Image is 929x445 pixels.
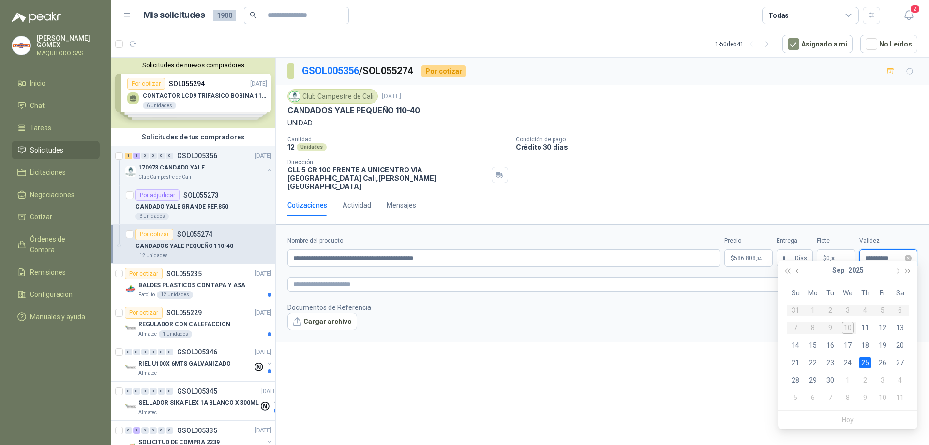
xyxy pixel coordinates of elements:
div: 17 [842,339,854,351]
span: Días [795,250,807,266]
span: 586.808 [734,255,762,261]
img: Company Logo [125,166,136,177]
p: 12 [287,143,295,151]
a: Cotizar [12,208,100,226]
p: GSOL005346 [177,349,217,355]
div: 19 [877,339,888,351]
button: Cargar archivo [287,313,357,330]
td: 2025-10-04 [891,371,909,389]
td: 2025-10-07 [822,389,839,406]
div: 12 Unidades [157,291,193,299]
p: CANDADOS YALE PEQUEÑO 110-40 [287,106,420,116]
div: 24 [842,357,854,368]
div: 11 [894,392,906,403]
p: Crédito 30 días [516,143,925,151]
th: Fr [874,284,891,302]
td: 2025-09-24 [839,354,856,371]
p: Almatec [138,330,157,338]
th: Mo [804,284,822,302]
div: 2 [859,374,871,386]
td: 2025-09-23 [822,354,839,371]
p: [DATE] [255,426,271,435]
a: Remisiones [12,263,100,281]
div: Por cotizar [421,65,466,77]
span: close-circle [905,255,912,261]
p: SOL055274 [177,231,212,238]
div: Todas [768,10,789,21]
a: Órdenes de Compra [12,230,100,259]
p: $ 0,00 [817,249,855,267]
div: 26 [877,357,888,368]
span: Remisiones [30,267,66,277]
a: Manuales y ayuda [12,307,100,326]
div: Cotizaciones [287,200,327,211]
td: 2025-10-01 [839,371,856,389]
div: 0 [125,427,132,434]
div: 29 [807,374,819,386]
p: UNIDAD [287,118,917,128]
a: Solicitudes [12,141,100,159]
span: search [250,12,256,18]
a: Negociaciones [12,185,100,204]
img: Company Logo [289,91,300,102]
div: 9 [859,392,871,403]
td: 2025-09-27 [891,354,909,371]
div: 0 [158,349,165,355]
div: 12 [877,322,888,334]
p: GSOL005335 [177,427,217,434]
th: Su [787,284,804,302]
p: Condición de pago [516,136,925,143]
a: Por cotizarSOL055229[DATE] Company LogoREGULADOR CON CALEFACCIONAlmatec1 Unidades [111,303,275,342]
p: Almatec [138,409,157,416]
div: Por cotizar [125,307,163,319]
td: 2025-10-05 [787,389,804,406]
span: Licitaciones [30,167,66,178]
div: 0 [141,153,149,159]
div: 6 Unidades [135,213,169,220]
div: 0 [166,153,173,159]
p: [DATE] [261,387,278,396]
div: 28 [790,374,801,386]
p: RIEL U100X 6MTS GALVANIZADO [138,359,231,368]
p: [DATE] [255,269,271,278]
td: 2025-09-15 [804,337,822,354]
p: [DATE] [255,152,271,161]
td: 2025-10-06 [804,389,822,406]
label: Entrega [777,236,813,246]
button: Solicitudes de nuevos compradores [115,61,271,69]
span: $ [823,255,826,261]
label: Validez [859,236,917,246]
div: 0 [166,349,173,355]
a: Licitaciones [12,163,100,182]
td: 2025-09-19 [874,337,891,354]
div: 22 [807,357,819,368]
p: Club Campestre de Cali [138,173,191,181]
div: 1 - 50 de 541 [715,36,775,52]
p: Almatec [138,369,157,377]
td: 2025-09-17 [839,337,856,354]
p: SELLADOR SIKA FLEX 1A BLANCO X 300ML [138,399,259,408]
span: ,04 [756,256,762,261]
img: Company Logo [125,362,136,373]
div: 4 [894,374,906,386]
div: 0 [133,349,140,355]
button: Asignado a mi [782,35,853,53]
p: CLL 5 CR 100 FRENTE A UNICENTRO VIA [GEOGRAPHIC_DATA] Cali , [PERSON_NAME][GEOGRAPHIC_DATA] [287,166,488,190]
td: 2025-10-09 [856,389,874,406]
p: REGULADOR CON CALEFACCION [138,320,230,329]
a: Por cotizarSOL055235[DATE] Company LogoBALDES PLASTICOS CON TAPA Y ASAPatojito12 Unidades [111,264,275,303]
span: Chat [30,100,45,111]
p: [PERSON_NAME] GOMEX [37,35,100,48]
span: 0 [826,255,836,261]
div: 0 [141,427,149,434]
span: Configuración [30,289,73,300]
td: 2025-09-20 [891,337,909,354]
div: 0 [141,388,149,395]
a: Tareas [12,119,100,137]
div: 0 [158,153,165,159]
a: 0 0 0 0 0 0 GSOL005346[DATE] Company LogoRIEL U100X 6MTS GALVANIZADOAlmatec [125,346,273,377]
span: Tareas [30,123,51,133]
td: 2025-09-25 [856,354,874,371]
p: 170973 CANDADO YALE [138,163,205,172]
span: Órdenes de Compra [30,234,90,255]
